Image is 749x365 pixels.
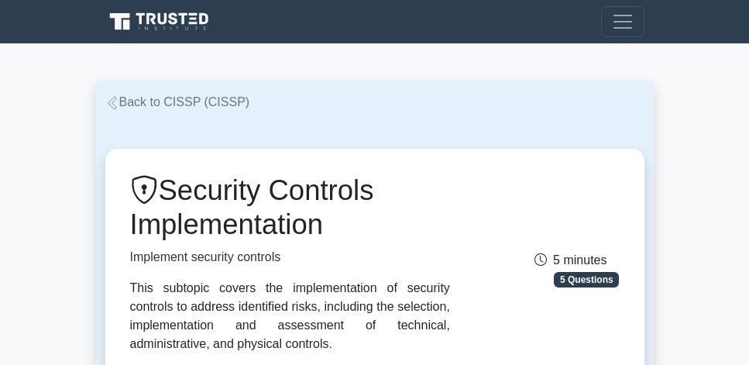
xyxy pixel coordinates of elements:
span: 5 Questions [554,272,619,288]
div: This subtopic covers the implementation of security controls to address identified risks, includi... [130,279,450,353]
span: 5 minutes [534,253,606,267]
button: Toggle navigation [601,6,644,37]
a: Back to CISSP (CISSP) [105,95,250,108]
p: Implement security controls [130,248,450,267]
h1: Security Controls Implementation [130,174,450,242]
